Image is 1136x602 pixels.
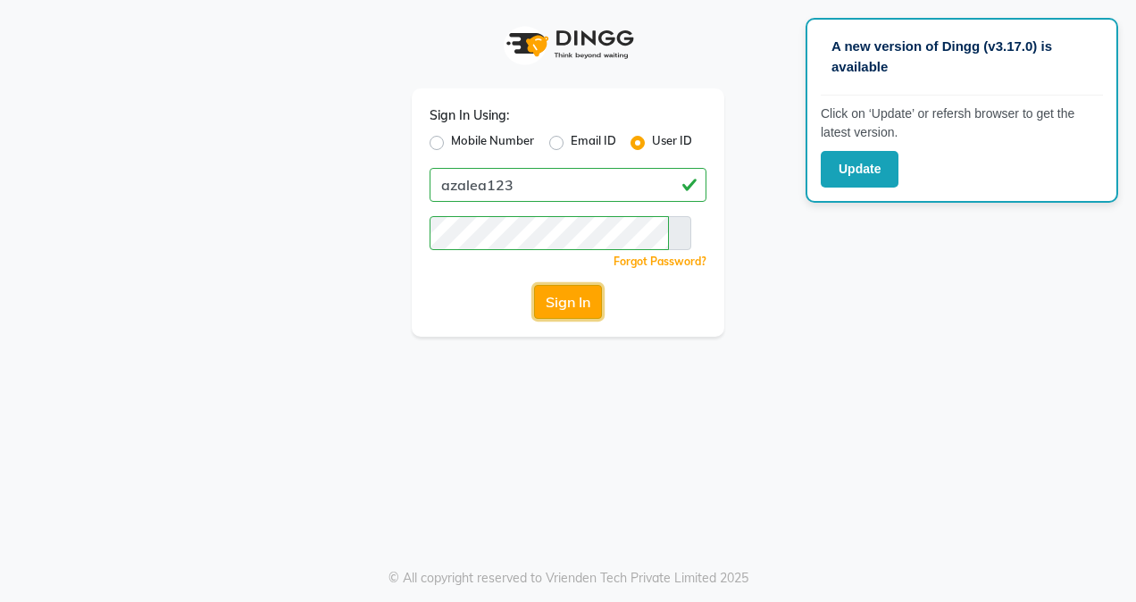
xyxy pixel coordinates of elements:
[821,151,898,188] button: Update
[831,37,1092,77] p: A new version of Dingg (v3.17.0) is available
[571,132,616,154] label: Email ID
[821,105,1103,142] p: Click on ‘Update’ or refersh browser to get the latest version.
[430,106,509,125] label: Sign In Using:
[430,216,669,250] input: Username
[497,18,639,71] img: logo1.svg
[451,132,534,154] label: Mobile Number
[614,255,706,268] a: Forgot Password?
[430,168,706,202] input: Username
[652,132,692,154] label: User ID
[534,285,602,319] button: Sign In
